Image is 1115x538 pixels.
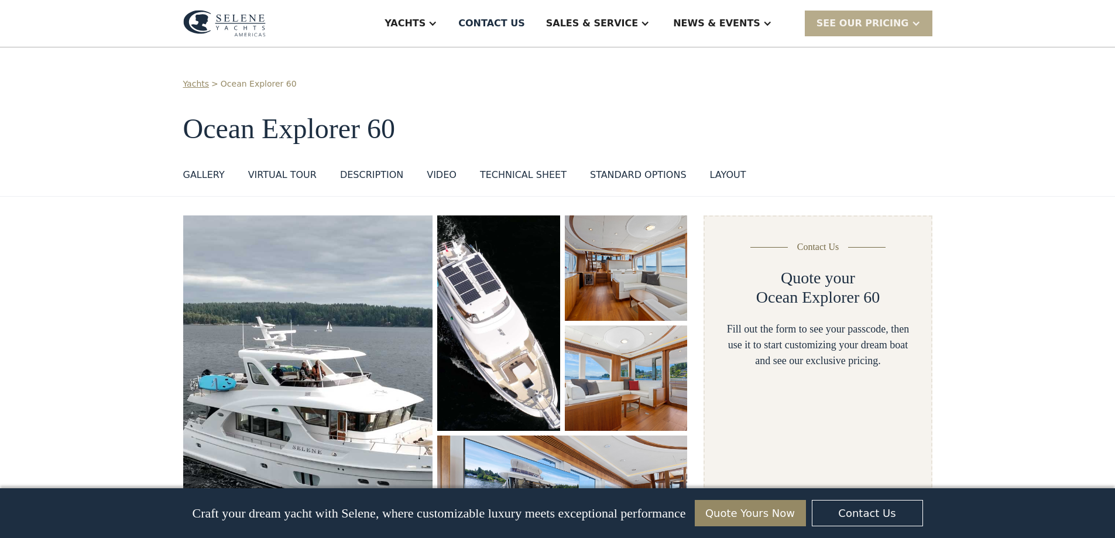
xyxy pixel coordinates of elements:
div: layout [710,168,746,182]
div: Sales & Service [546,16,638,30]
a: Quote Yours Now [695,500,806,526]
div: Yachts [385,16,426,30]
a: Contact Us [812,500,923,526]
a: VIDEO [427,168,457,187]
a: standard options [590,168,687,187]
a: VIRTUAL TOUR [248,168,317,187]
div: Technical sheet [480,168,567,182]
div: GALLERY [183,168,225,182]
div: VIRTUAL TOUR [248,168,317,182]
div: DESCRIPTION [340,168,403,182]
div: Contact US [458,16,525,30]
div: News & EVENTS [673,16,760,30]
a: Technical sheet [480,168,567,187]
div: > [211,78,218,90]
a: DESCRIPTION [340,168,403,187]
a: Ocean Explorer 60 [221,78,297,90]
a: open lightbox [565,215,688,321]
a: open lightbox [437,215,560,431]
div: Contact Us [797,240,839,254]
div: SEE Our Pricing [816,16,909,30]
h2: Ocean Explorer 60 [756,287,880,307]
a: GALLERY [183,168,225,187]
h1: Ocean Explorer 60 [183,114,932,145]
img: logo [183,10,266,37]
a: Yachts [183,78,210,90]
h2: Quote your [781,268,855,288]
div: VIDEO [427,168,457,182]
a: open lightbox [565,325,688,431]
a: layout [710,168,746,187]
div: SEE Our Pricing [805,11,932,36]
div: standard options [590,168,687,182]
div: Fill out the form to see your passcode, then use it to start customizing your dream boat and see ... [723,321,912,369]
p: Craft your dream yacht with Selene, where customizable luxury meets exceptional performance [192,506,685,521]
